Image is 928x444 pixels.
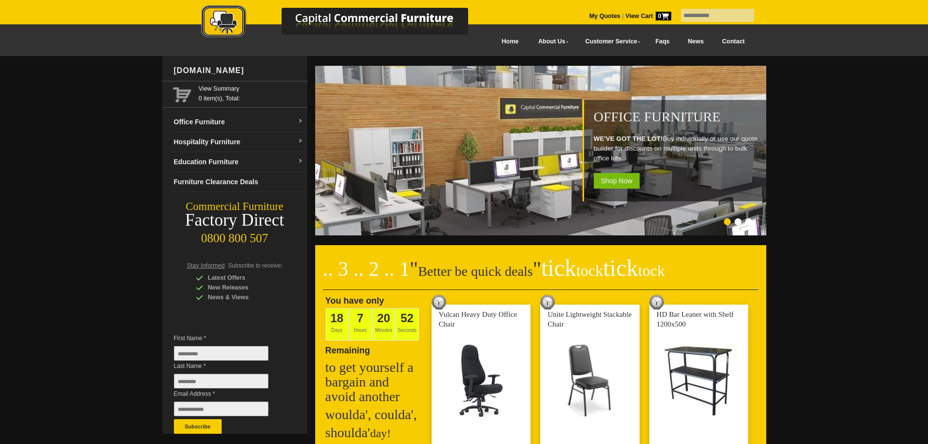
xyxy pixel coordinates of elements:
img: dropdown [298,118,303,124]
a: Faqs [646,31,679,53]
h1: Office Furniture [594,110,761,124]
span: Last Name * [174,361,283,371]
span: tock [638,262,665,279]
span: 52 [400,311,414,325]
span: Stay Informed [187,262,225,269]
li: Page dot 1 [724,218,731,225]
div: 0800 800 507 [162,227,307,245]
span: 20 [377,311,390,325]
span: .. 3 .. 2 .. 1 [323,258,410,280]
img: Office Furniture [315,66,768,235]
input: Email Address * [174,402,268,416]
a: View Cart0 [624,13,671,19]
span: 18 [330,311,343,325]
div: News & Views [196,292,288,302]
img: tick tock deal clock [540,295,555,309]
strong: View Cart [625,13,671,19]
a: Contact [713,31,754,53]
span: Seconds [396,308,419,341]
p: Buy individually or use our quote builder for discounts on multiple units through to bulk office ... [594,134,761,163]
span: Hours [349,308,372,341]
a: News [679,31,713,53]
a: Office Furnituredropdown [170,112,307,132]
strong: WE'VE GOT THE LOT! [594,135,663,142]
a: Capital Commercial Furniture Logo [174,5,515,43]
img: tick tock deal clock [649,295,664,309]
li: Page dot 3 [745,218,752,225]
span: First Name * [174,333,283,343]
span: Days [325,308,349,341]
span: tick tick [541,255,665,281]
input: Last Name * [174,374,268,388]
a: My Quotes [589,13,621,19]
span: You have only [325,296,384,306]
a: Furniture Clearance Deals [170,172,307,192]
div: [DOMAIN_NAME] [170,56,307,85]
a: Hospitality Furnituredropdown [170,132,307,152]
a: Education Furnituredropdown [170,152,307,172]
a: About Us [528,31,574,53]
div: Commercial Furniture [162,200,307,213]
span: 0 [656,12,671,20]
h2: woulda', coulda', [325,407,423,422]
img: Capital Commercial Furniture Logo [174,5,515,40]
h2: to get yourself a bargain and avoid another [325,360,423,404]
span: Remaining [325,342,370,355]
img: tick tock deal clock [432,295,446,309]
span: 7 [357,311,363,325]
h2: Better be quick deals [323,261,758,290]
input: First Name * [174,346,268,361]
span: " [410,258,418,280]
div: Factory Direct [162,213,307,227]
a: View Summary [199,84,303,94]
span: Minutes [372,308,396,341]
span: Email Address * [174,389,283,399]
span: day! [370,427,391,440]
button: Subscribe [174,419,222,434]
span: Shop Now [594,173,640,189]
span: " [533,258,665,280]
span: tock [576,262,603,279]
span: Subscribe to receive: [228,262,283,269]
li: Page dot 2 [735,218,741,225]
span: 0 item(s), Total: [199,84,303,102]
div: Latest Offers [196,273,288,283]
h2: shoulda' [325,425,423,441]
img: dropdown [298,158,303,164]
a: Customer Service [574,31,646,53]
div: New Releases [196,283,288,292]
img: dropdown [298,138,303,144]
a: Office Furniture WE'VE GOT THE LOT!Buy individually or use our quote builder for discounts on mul... [315,230,768,237]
